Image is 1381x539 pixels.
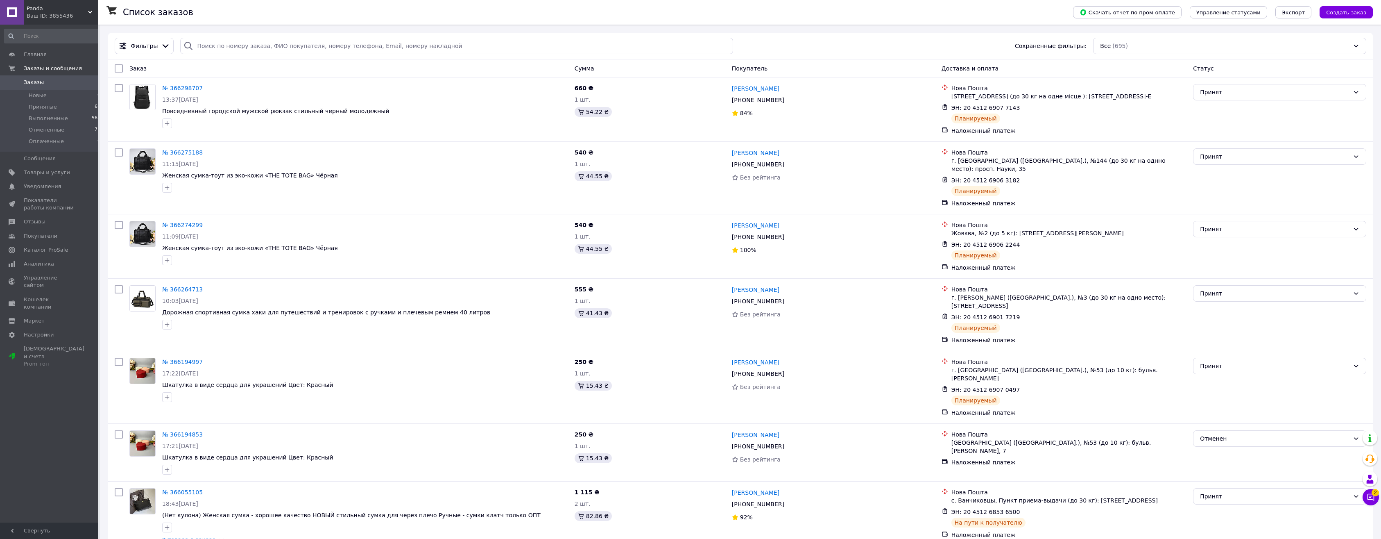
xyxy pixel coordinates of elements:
[1363,489,1379,505] button: Чат с покупателем2
[575,222,593,228] span: 540 ₴
[162,85,203,91] a: № 366298707
[162,108,389,114] a: Повседневный городской мужской рюкзак стильный черный молодежный
[29,92,47,99] span: Новые
[24,155,56,162] span: Сообщения
[575,431,593,438] span: 250 ₴
[951,114,1000,123] div: Планируемый
[24,246,68,254] span: Каталог ProSale
[730,441,786,452] div: [PHONE_NUMBER]
[129,430,156,457] a: Фото товару
[24,183,61,190] span: Уведомления
[951,186,1000,196] div: Планируемый
[24,232,57,240] span: Покупатели
[951,336,1186,344] div: Наложенный платеж
[740,384,781,390] span: Без рейтинга
[740,110,753,116] span: 84%
[730,159,786,170] div: [PHONE_NUMBER]
[1080,9,1175,16] span: Скачать отчет по пром-оплате
[162,512,541,519] span: (Нет кулона) Женская сумка - хорошее качество НОВЫЙ стильный сумка для через плечо Ручные - сумки...
[951,496,1186,505] div: с. Ванчиковцы, Пункт приема-выдачи (до 30 кг): [STREET_ADDRESS]
[740,311,781,318] span: Без рейтинга
[575,107,612,117] div: 54.22 ₴
[951,264,1186,272] div: Наложенный платеж
[730,296,786,307] div: [PHONE_NUMBER]
[951,241,1020,248] span: ЭН: 20 4512 6906 2244
[162,359,203,365] a: № 366194997
[730,231,786,243] div: [PHONE_NUMBER]
[951,430,1186,439] div: Нова Пошта
[131,42,158,50] span: Фильтры
[1196,9,1261,16] span: Управление статусами
[951,358,1186,366] div: Нова Пошта
[951,366,1186,382] div: г. [GEOGRAPHIC_DATA] ([GEOGRAPHIC_DATA].), №53 (до 10 кг): бульв. [PERSON_NAME]
[130,431,155,456] img: Фото товару
[730,368,786,380] div: [PHONE_NUMBER]
[130,84,155,110] img: Фото товару
[1190,6,1267,18] button: Управление статусами
[740,174,781,181] span: Без рейтинга
[951,157,1186,173] div: г. [GEOGRAPHIC_DATA] ([GEOGRAPHIC_DATA].), №144 (до 30 кг на однно место): просп. Науки, 35
[162,431,203,438] a: № 366194853
[575,443,591,449] span: 1 шт.
[575,511,612,521] div: 82.86 ₴
[951,531,1186,539] div: Наложенный платеж
[575,370,591,377] span: 1 шт.
[162,286,203,293] a: № 366264713
[129,285,156,312] a: Фото товару
[162,500,198,507] span: 18:43[DATE]
[951,396,1000,405] div: Планируемый
[951,323,1000,333] div: Планируемый
[1320,6,1373,18] button: Создать заказ
[575,489,600,496] span: 1 115 ₴
[24,197,76,212] span: Показатели работы компании
[575,65,594,72] span: Сумма
[732,221,779,230] a: [PERSON_NAME]
[24,79,44,86] span: Заказы
[162,370,198,377] span: 17:22[DATE]
[129,488,156,514] a: Фото товару
[180,38,733,54] input: Поиск по номеру заказа, ФИО покупателя, номеру телефона, Email, номеру накладной
[162,443,198,449] span: 17:21[DATE]
[95,126,100,134] span: 71
[732,358,779,366] a: [PERSON_NAME]
[162,245,338,251] span: Женская сумка-тоут из эко-кожи «THE TOTE BAG» Чёрная
[24,260,54,268] span: Аналитика
[162,489,203,496] a: № 366055105
[575,149,593,156] span: 540 ₴
[162,309,490,316] a: Дорожная спортивная сумка хаки для путешествий и тренировок с ручками и плечевым ремнем 40 литров
[942,65,998,72] span: Доставка и оплата
[130,489,155,514] img: Фото товару
[951,285,1186,293] div: Нова Пошта
[730,498,786,510] div: [PHONE_NUMBER]
[951,127,1186,135] div: Наложенный платеж
[951,293,1186,310] div: г. [PERSON_NAME] ([GEOGRAPHIC_DATA].), №3 (до 30 кг на одно место): [STREET_ADDRESS]
[1200,152,1349,161] div: Принят
[1200,88,1349,97] div: Принят
[951,199,1186,207] div: Наложенный платеж
[97,138,100,145] span: 0
[29,103,57,111] span: Принятые
[27,5,88,12] span: Panda
[951,250,1000,260] div: Планируемый
[129,84,156,110] a: Фото товару
[951,518,1026,528] div: На пути к получателю
[951,387,1020,393] span: ЭН: 20 4512 6907 0497
[1200,434,1349,443] div: Отменен
[575,286,593,293] span: 555 ₴
[129,358,156,384] a: Фото товару
[951,458,1186,466] div: Наложенный платеж
[162,96,198,103] span: 13:37[DATE]
[575,244,612,254] div: 44.55 ₴
[951,409,1186,417] div: Наложенный платеж
[740,514,753,521] span: 92%
[129,221,156,247] a: Фото товару
[162,454,333,461] a: Шкатулка в виде сердца для украшений Цвет: Красный
[1015,42,1087,50] span: Сохраненные фильтры:
[575,359,593,365] span: 250 ₴
[1200,362,1349,371] div: Принят
[130,286,155,311] img: Фото товару
[1200,225,1349,234] div: Принят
